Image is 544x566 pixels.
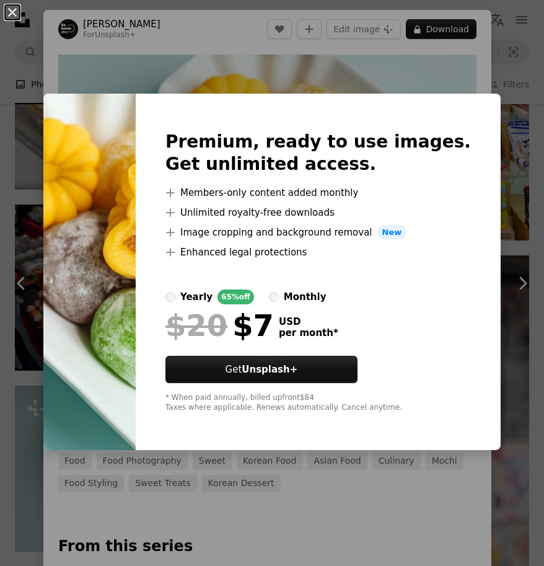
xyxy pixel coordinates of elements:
div: $7 [165,309,274,342]
span: New [377,225,407,240]
div: monthly [284,290,327,304]
div: yearly [180,290,213,304]
li: Enhanced legal protections [165,245,471,260]
span: $20 [165,309,227,342]
input: yearly65%off [165,292,175,302]
div: * When paid annually, billed upfront $84 Taxes where applicable. Renews automatically. Cancel any... [165,393,471,413]
li: Unlimited royalty-free downloads [165,205,471,220]
input: monthly [269,292,279,302]
li: Members-only content added monthly [165,185,471,200]
span: USD [279,316,338,327]
div: 65% off [217,290,254,304]
button: GetUnsplash+ [165,356,358,383]
li: Image cropping and background removal [165,225,471,240]
img: premium_photo-1700830647540-32d53f1988de [43,94,136,451]
h2: Premium, ready to use images. Get unlimited access. [165,131,471,175]
strong: Unsplash+ [242,364,297,375]
span: per month * [279,327,338,338]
